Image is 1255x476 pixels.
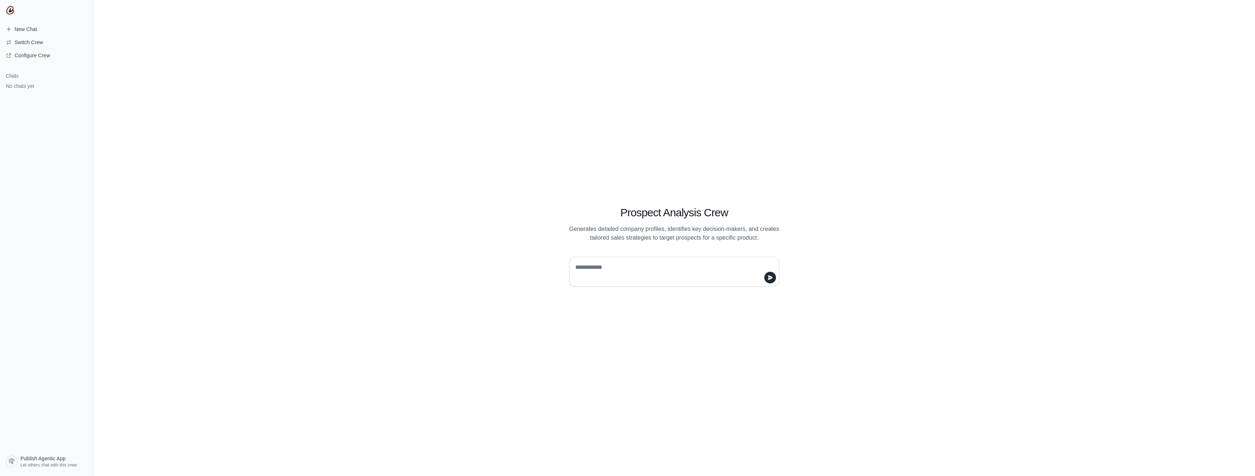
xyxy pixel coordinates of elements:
a: Publish Agentic App Let others chat with this crew [3,453,90,470]
a: Configure Crew [3,50,90,61]
span: Let others chat with this crew [20,462,77,468]
button: Switch Crew [3,36,90,48]
span: Configure Crew [15,52,50,59]
a: New Chat [3,23,90,35]
span: Switch Crew [15,39,43,46]
span: Publish Agentic App [20,455,66,462]
img: CrewAI Logo [6,6,15,15]
p: Generates detailed company profiles, identifies key decision-makers, and creates tailored sales s... [569,225,779,242]
span: New Chat [15,26,37,33]
h1: Prospect Analysis Crew [569,206,779,219]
